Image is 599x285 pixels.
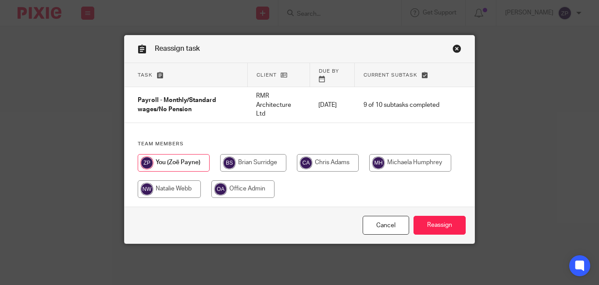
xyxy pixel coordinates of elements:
span: Due by [319,69,339,74]
p: [DATE] [318,101,346,109]
h4: Team members [138,141,461,148]
td: 9 of 10 subtasks completed [355,87,448,123]
span: Client [257,73,277,77]
span: Reassign task [155,45,200,52]
a: Close this dialog window [363,216,409,235]
span: Current subtask [364,73,417,77]
span: Task [138,73,153,77]
a: Close this dialog window [453,44,461,56]
span: Payroll - Monthly/Standard wages/No Pension [138,97,216,113]
p: RMR Architecture Ltd [256,91,301,118]
input: Reassign [414,216,466,235]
